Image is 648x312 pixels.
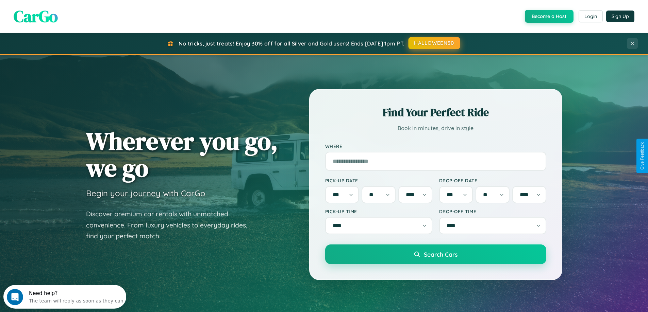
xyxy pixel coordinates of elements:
[86,128,278,181] h1: Wherever you go, we go
[179,40,404,47] span: No tricks, just treats! Enjoy 30% off for all Silver and Gold users! Ends [DATE] 1pm PT.
[86,188,205,198] h3: Begin your journey with CarGo
[26,6,120,11] div: Need help?
[3,285,126,309] iframe: Intercom live chat discovery launcher
[579,10,603,22] button: Login
[325,143,546,149] label: Where
[439,208,546,214] label: Drop-off Time
[325,123,546,133] p: Book in minutes, drive in style
[86,208,256,242] p: Discover premium car rentals with unmatched convenience. From luxury vehicles to everyday rides, ...
[325,244,546,264] button: Search Cars
[325,178,432,183] label: Pick-up Date
[640,142,645,170] div: Give Feedback
[424,251,458,258] span: Search Cars
[525,10,574,23] button: Become a Host
[606,11,634,22] button: Sign Up
[409,37,460,49] button: HALLOWEEN30
[26,11,120,18] div: The team will reply as soon as they can
[14,5,58,27] span: CarGo
[325,105,546,120] h2: Find Your Perfect Ride
[325,208,432,214] label: Pick-up Time
[7,289,23,305] iframe: Intercom live chat
[3,3,127,21] div: Open Intercom Messenger
[439,178,546,183] label: Drop-off Date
